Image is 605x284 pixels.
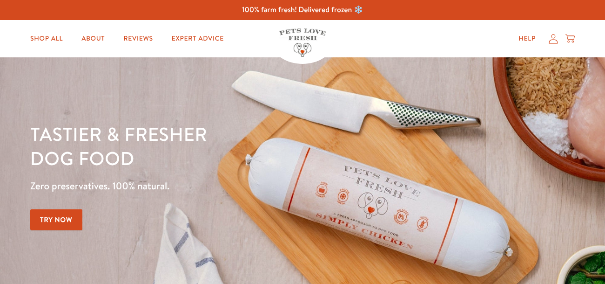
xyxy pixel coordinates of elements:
[164,29,231,48] a: Expert Advice
[23,29,70,48] a: Shop All
[279,28,326,57] img: Pets Love Fresh
[116,29,160,48] a: Reviews
[30,178,393,194] p: Zero preservatives. 100% natural.
[30,122,393,170] h1: Tastier & fresher dog food
[30,209,82,230] a: Try Now
[511,29,543,48] a: Help
[74,29,112,48] a: About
